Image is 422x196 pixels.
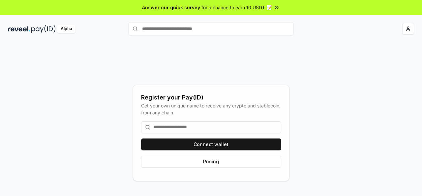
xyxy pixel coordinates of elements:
img: reveel_dark [8,25,30,33]
div: Register your Pay(ID) [141,93,281,102]
span: for a chance to earn 10 USDT 📝 [201,4,272,11]
div: Alpha [57,25,75,33]
button: Pricing [141,156,281,168]
div: Get your own unique name to receive any crypto and stablecoin, from any chain [141,102,281,116]
button: Connect wallet [141,138,281,150]
span: Answer our quick survey [142,4,200,11]
img: pay_id [31,25,56,33]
